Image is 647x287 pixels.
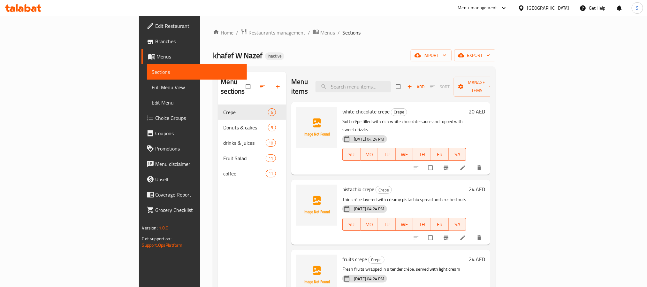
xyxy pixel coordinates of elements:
[296,107,337,148] img: white chocolate crepe
[313,28,335,37] a: Menus
[156,129,242,137] span: Coupons
[451,220,464,229] span: SA
[378,218,396,231] button: TU
[431,218,449,231] button: FR
[431,148,449,161] button: FR
[141,156,247,172] a: Menu disclaimer
[223,170,266,177] div: coffee
[454,50,495,61] button: export
[416,150,428,159] span: TH
[361,218,378,231] button: MO
[156,145,242,152] span: Promotions
[407,83,424,90] span: Add
[449,148,466,161] button: SA
[242,81,255,93] span: Select all sections
[426,82,454,92] span: Select section first
[266,155,276,161] span: 11
[636,4,639,12] span: S
[458,4,497,12] div: Menu-management
[351,136,387,142] span: [DATE] 04:24 PM
[342,184,374,194] span: pistachio crepe
[218,105,286,120] div: Crepe6
[363,150,376,159] span: MO
[368,256,384,264] div: Crepe
[454,77,499,97] button: Manage items
[376,186,392,194] span: Crepe
[271,80,286,94] button: Add section
[396,218,413,231] button: WE
[152,83,242,91] span: Full Menu View
[142,224,158,232] span: Version:
[147,64,247,80] a: Sections
[342,29,361,36] span: Sections
[469,185,485,194] h6: 24 AED
[218,135,286,151] div: drinks & juices10
[266,154,276,162] div: items
[141,187,247,202] a: Coverage Report
[369,256,384,263] span: Crepe
[398,220,411,229] span: WE
[265,53,284,59] span: Inactive
[156,37,242,45] span: Branches
[439,231,454,245] button: Branch-specific-item
[342,254,367,264] span: fruits crepe
[342,218,360,231] button: SU
[223,139,266,147] div: drinks & juices
[266,140,276,146] span: 10
[345,220,358,229] span: SU
[439,161,454,175] button: Branch-specific-item
[291,77,308,96] h2: Menu items
[248,29,305,36] span: Restaurants management
[411,50,452,61] button: import
[413,218,431,231] button: TH
[223,108,268,116] span: Crepe
[451,150,464,159] span: SA
[406,82,426,92] span: Add item
[268,108,276,116] div: items
[156,191,242,198] span: Coverage Report
[381,150,393,159] span: TU
[268,109,276,115] span: 6
[156,175,242,183] span: Upsell
[391,108,407,116] span: Crepe
[156,22,242,30] span: Edit Restaurant
[398,150,411,159] span: WE
[424,232,438,244] span: Select to update
[268,125,276,131] span: 5
[223,124,268,131] span: Donuts & cakes
[424,162,438,174] span: Select to update
[156,160,242,168] span: Menu disclaimer
[396,148,413,161] button: WE
[241,28,305,37] a: Restaurants management
[320,29,335,36] span: Menus
[142,235,171,243] span: Get support on:
[152,99,242,106] span: Edit Menu
[342,118,466,134] p: Soft crêpe filled with rich white chocolate sauce and topped with sweet drizzle.
[413,148,431,161] button: TH
[218,102,286,184] nav: Menu sections
[351,276,387,282] span: [DATE] 04:24 PM
[141,49,247,64] a: Menus
[416,220,428,229] span: TH
[213,28,495,37] nav: breadcrumb
[460,165,467,171] a: Edit menu item
[342,148,360,161] button: SU
[265,52,284,60] div: Inactive
[378,148,396,161] button: TU
[342,265,466,273] p: Fresh fruits wrapped in a tender crêpe, served with light cream
[141,126,247,141] a: Coupons
[316,81,391,92] input: search
[268,124,276,131] div: items
[392,81,406,93] span: Select section
[142,241,183,249] a: Support.OpsPlatform
[338,29,340,36] li: /
[381,220,393,229] span: TU
[147,80,247,95] a: Full Menu View
[266,139,276,147] div: items
[469,107,485,116] h6: 20 AED
[472,231,488,245] button: delete
[459,79,494,95] span: Manage items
